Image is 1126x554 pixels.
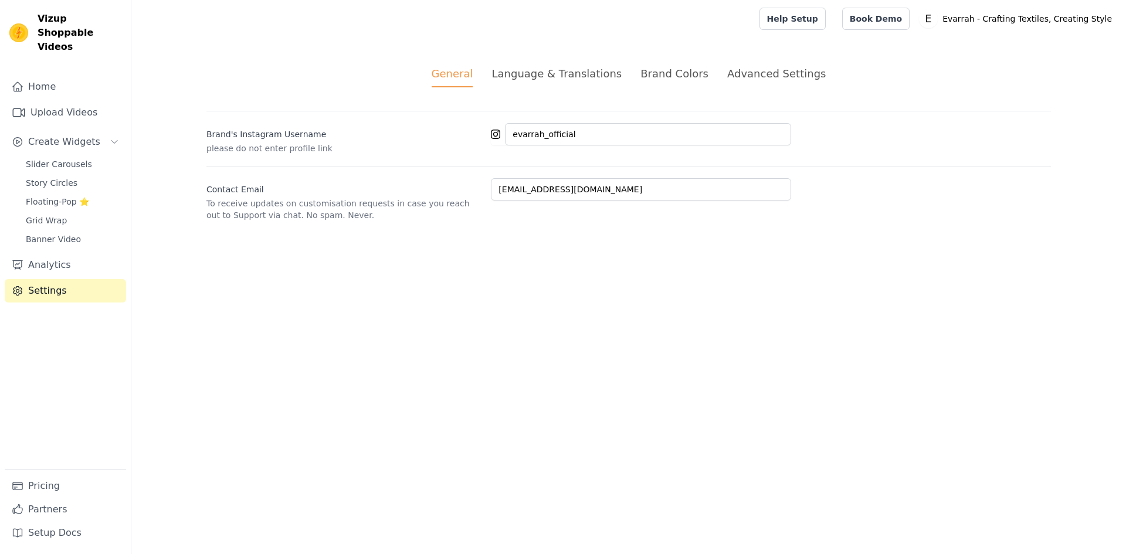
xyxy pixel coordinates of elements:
[26,158,92,170] span: Slider Carousels
[925,13,932,25] text: E
[759,8,826,30] a: Help Setup
[19,193,126,210] a: Floating-Pop ⭐
[9,23,28,42] img: Vizup
[26,233,81,245] span: Banner Video
[206,198,481,221] p: To receive updates on customisation requests in case you reach out to Support via chat. No spam. ...
[5,75,126,98] a: Home
[842,8,910,30] a: Book Demo
[5,130,126,154] button: Create Widgets
[19,231,126,247] a: Banner Video
[432,66,473,87] div: General
[5,253,126,277] a: Analytics
[5,101,126,124] a: Upload Videos
[938,8,1117,29] p: Evarrah - Crafting Textiles, Creating Style
[26,196,89,208] span: Floating-Pop ⭐
[19,175,126,191] a: Story Circles
[5,498,126,521] a: Partners
[640,66,708,81] div: Brand Colors
[5,474,126,498] a: Pricing
[206,179,481,195] label: Contact Email
[727,66,826,81] div: Advanced Settings
[19,156,126,172] a: Slider Carousels
[19,212,126,229] a: Grid Wrap
[26,215,67,226] span: Grid Wrap
[5,521,126,545] a: Setup Docs
[28,135,100,149] span: Create Widgets
[38,12,121,54] span: Vizup Shoppable Videos
[491,66,622,81] div: Language & Translations
[26,177,77,189] span: Story Circles
[919,8,1117,29] button: E Evarrah - Crafting Textiles, Creating Style
[5,279,126,303] a: Settings
[206,124,481,140] label: Brand's Instagram Username
[206,142,481,154] p: please do not enter profile link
